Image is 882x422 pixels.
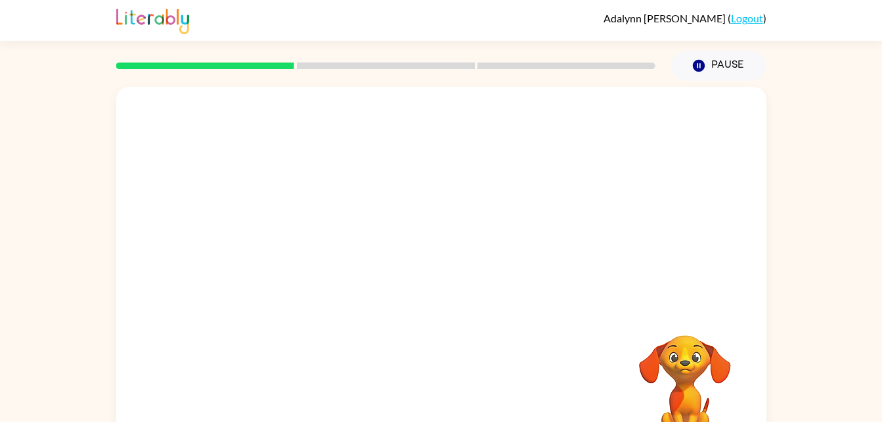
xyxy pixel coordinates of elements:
[671,51,766,81] button: Pause
[116,5,189,34] img: Literably
[604,12,766,24] div: ( )
[604,12,728,24] span: Adalynn [PERSON_NAME]
[731,12,763,24] a: Logout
